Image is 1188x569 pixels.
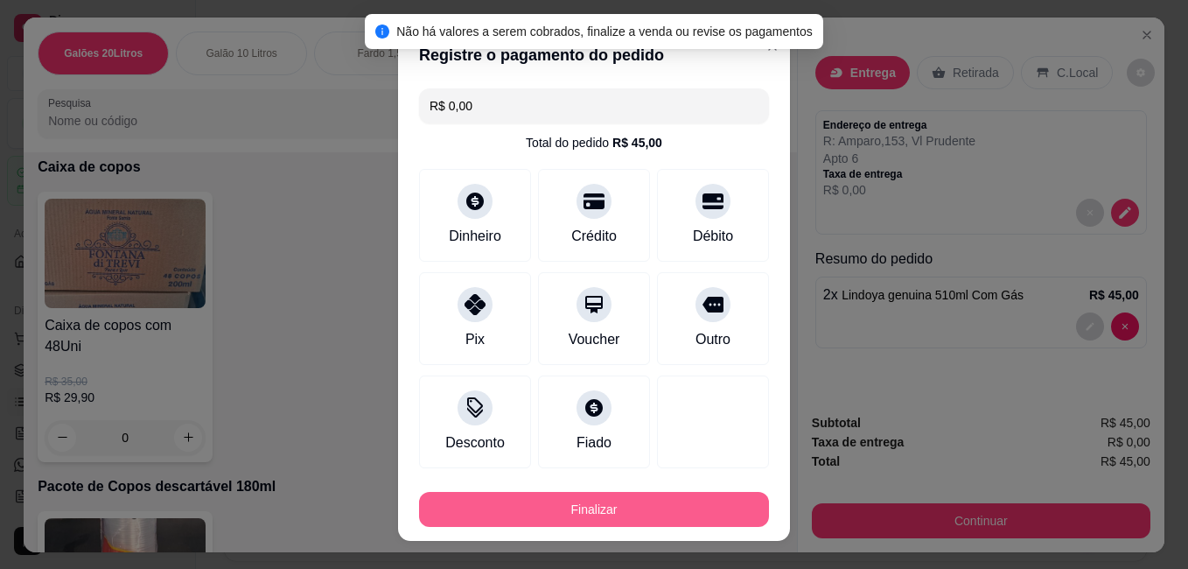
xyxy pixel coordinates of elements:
span: Não há valores a serem cobrados, finalize a venda ou revise os pagamentos [396,25,813,39]
div: Pix [465,329,485,350]
div: R$ 45,00 [612,134,662,151]
header: Registre o pagamento do pedido [398,29,790,81]
div: Crédito [571,226,617,247]
input: Ex.: hambúrguer de cordeiro [430,88,758,123]
div: Voucher [569,329,620,350]
div: Fiado [577,432,611,453]
div: Dinheiro [449,226,501,247]
div: Desconto [445,432,505,453]
div: Total do pedido [526,134,662,151]
button: Finalizar [419,492,769,527]
div: Outro [695,329,730,350]
div: Débito [693,226,733,247]
span: info-circle [375,25,389,39]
